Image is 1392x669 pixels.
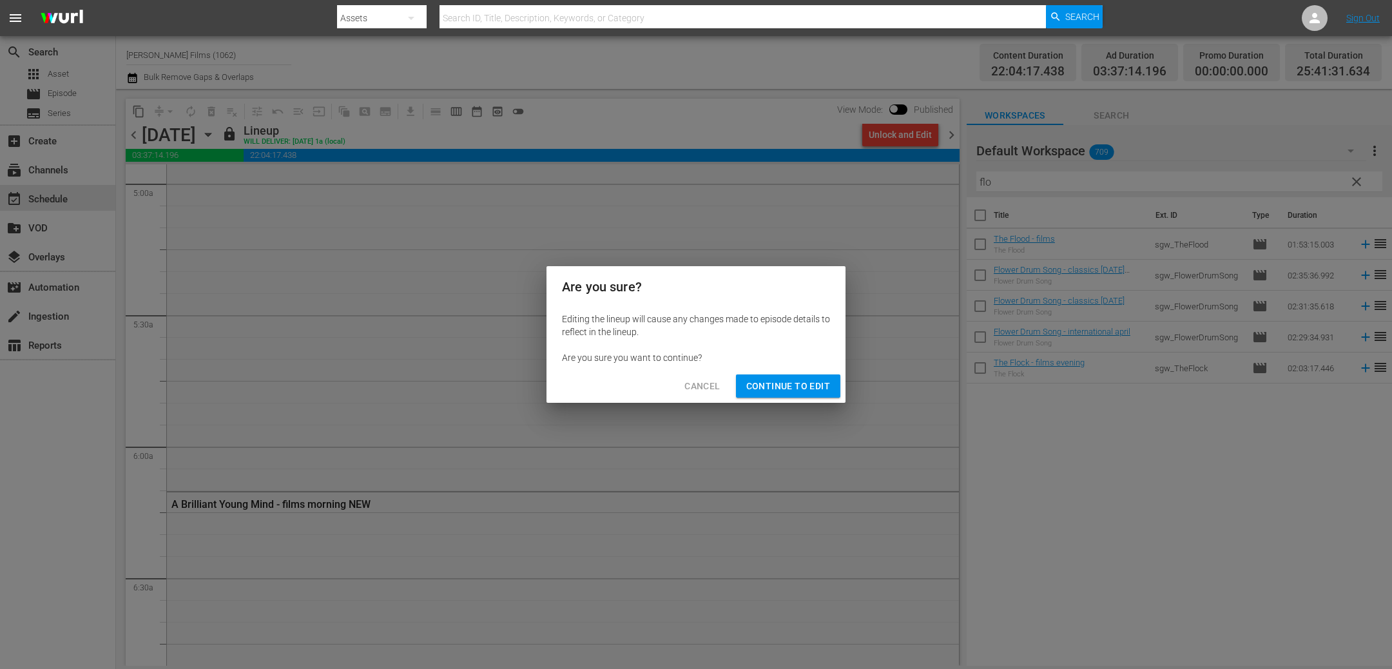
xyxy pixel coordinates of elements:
span: Cancel [684,378,720,394]
span: Search [1065,5,1099,28]
span: Continue to Edit [746,378,830,394]
div: Are you sure you want to continue? [562,351,830,364]
img: ans4CAIJ8jUAAAAAAAAAAAAAAAAAAAAAAAAgQb4GAAAAAAAAAAAAAAAAAAAAAAAAJMjXAAAAAAAAAAAAAAAAAAAAAAAAgAT5G... [31,3,93,34]
button: Continue to Edit [736,374,840,398]
a: Sign Out [1346,13,1380,23]
h2: Are you sure? [562,276,830,297]
div: Editing the lineup will cause any changes made to episode details to reflect in the lineup. [562,313,830,338]
span: menu [8,10,23,26]
button: Cancel [674,374,730,398]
